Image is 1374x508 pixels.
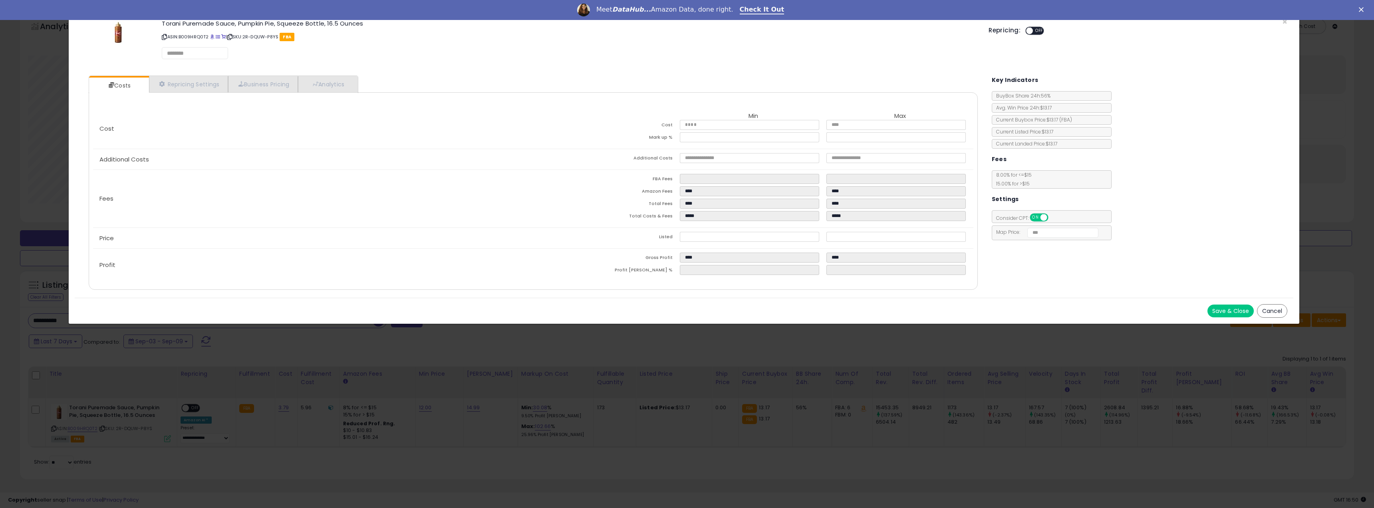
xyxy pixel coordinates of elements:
span: Consider CPT: [992,215,1059,221]
a: Costs [89,78,148,94]
td: Listed [533,232,680,244]
th: Max [826,113,973,120]
a: Your listing only [221,34,226,40]
span: 15.00 % for > $15 [992,180,1030,187]
h5: Key Indicators [992,75,1038,85]
div: Meet Amazon Data, done right. [596,6,733,14]
button: Save & Close [1207,305,1254,317]
th: Min [680,113,826,120]
span: Avg. Win Price 24h: $13.17 [992,104,1052,111]
p: Profit [93,262,533,268]
span: 8.00 % for <= $15 [992,171,1032,187]
a: Analytics [298,76,357,92]
span: Map Price: [992,229,1099,235]
button: Cancel [1257,304,1287,318]
img: Profile image for Georgie [577,4,590,16]
h5: Settings [992,194,1019,204]
a: Check It Out [740,6,784,14]
td: Mark up % [533,132,680,145]
span: ( FBA ) [1059,116,1072,123]
span: Current Listed Price: $13.17 [992,128,1053,135]
td: Cost [533,120,680,132]
span: ON [1030,214,1040,221]
p: ASIN: B009HRQ0T2 | SKU: 2R-DQUW-P8YS [162,30,977,43]
span: $13.17 [1046,116,1072,123]
a: Business Pricing [228,76,298,92]
td: Gross Profit [533,253,680,265]
span: Current Buybox Price: [992,116,1072,123]
td: Profit [PERSON_NAME] % [533,265,680,277]
img: 31HQzIlV6lL._SL60_.jpg [106,20,130,44]
span: × [1282,16,1287,28]
i: DataHub... [612,6,651,13]
td: Total Costs & Fees [533,211,680,223]
span: Current Landed Price: $13.17 [992,140,1057,147]
td: Total Fees [533,199,680,211]
p: Fees [93,195,533,202]
p: Additional Costs [93,156,533,163]
span: OFF [1047,214,1060,221]
div: Close [1359,7,1367,12]
p: Cost [93,126,533,132]
a: All offer listings [216,34,220,40]
td: Additional Costs [533,153,680,165]
h5: Fees [992,154,1007,164]
span: FBA [280,33,294,41]
span: OFF [1033,28,1046,34]
td: FBA Fees [533,174,680,186]
span: BuyBox Share 24h: 56% [992,92,1050,99]
h3: Torani Puremade Sauce, Pumpkin Pie, Squeeze Bottle, 16.5 Ounces [162,20,977,26]
h5: Repricing: [989,27,1021,34]
p: Price [93,235,533,241]
a: BuyBox page [210,34,214,40]
a: Repricing Settings [149,76,228,92]
td: Amazon Fees [533,186,680,199]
